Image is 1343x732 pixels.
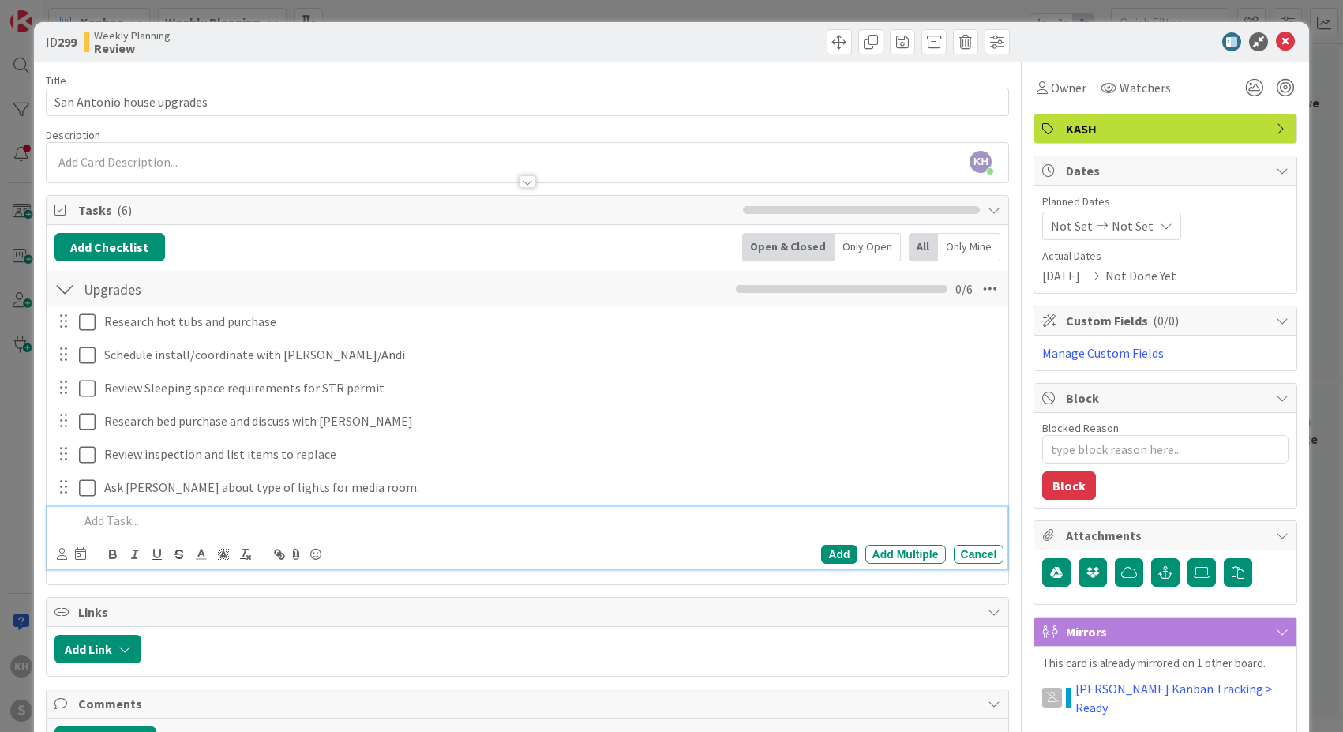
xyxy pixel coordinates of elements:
[955,280,973,298] span: 0 / 6
[1105,266,1176,285] span: Not Done Yet
[821,545,857,564] div: Add
[78,201,736,220] span: Tasks
[1066,311,1268,330] span: Custom Fields
[54,635,141,663] button: Add Link
[94,42,171,54] b: Review
[1066,389,1268,407] span: Block
[46,128,100,142] span: Description
[1042,421,1119,435] label: Blocked Reason
[938,233,1000,261] div: Only Mine
[104,379,998,397] p: Review Sleeping space requirements for STR permit
[1042,248,1289,265] span: Actual Dates
[1112,216,1154,235] span: Not Set
[54,233,165,261] button: Add Checklist
[1042,471,1096,500] button: Block
[104,479,998,497] p: Ask [PERSON_NAME] about type of lights for media room.
[46,32,77,51] span: ID
[46,88,1010,116] input: type card name here...
[954,545,1004,564] div: Cancel
[1051,78,1086,97] span: Owner
[1051,216,1093,235] span: Not Set
[1066,119,1268,138] span: KASH
[970,151,992,173] span: KH
[78,602,981,621] span: Links
[865,545,946,564] div: Add Multiple
[78,694,981,713] span: Comments
[1042,345,1164,361] a: Manage Custom Fields
[1042,655,1289,673] p: This card is already mirrored on 1 other board.
[1120,78,1171,97] span: Watchers
[835,233,901,261] div: Only Open
[1066,526,1268,545] span: Attachments
[117,202,132,218] span: ( 6 )
[1042,266,1080,285] span: [DATE]
[104,346,998,364] p: Schedule install/coordinate with [PERSON_NAME]/Andi
[104,313,998,331] p: Research hot tubs and purchase
[104,445,998,464] p: Review inspection and list items to replace
[104,412,998,430] p: Research bed purchase and discuss with [PERSON_NAME]
[742,233,835,261] div: Open & Closed
[78,275,433,303] input: Add Checklist...
[1042,193,1289,210] span: Planned Dates
[94,29,171,42] span: Weekly Planning
[58,34,77,50] b: 299
[1066,161,1268,180] span: Dates
[1075,679,1289,717] a: [PERSON_NAME] Kanban Tracking > Ready
[1153,313,1179,328] span: ( 0/0 )
[1066,622,1268,641] span: Mirrors
[46,73,66,88] label: Title
[909,233,938,261] div: All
